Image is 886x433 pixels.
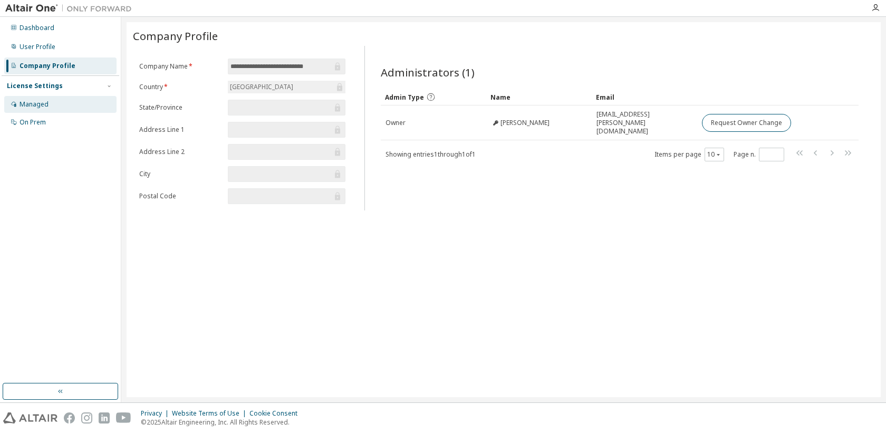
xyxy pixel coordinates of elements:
[228,81,295,93] div: [GEOGRAPHIC_DATA]
[654,148,724,161] span: Items per page
[386,119,406,127] span: Owner
[20,43,55,51] div: User Profile
[702,114,791,132] button: Request Owner Change
[381,65,475,80] span: Administrators (1)
[139,126,221,134] label: Address Line 1
[20,24,54,32] div: Dashboard
[64,412,75,424] img: facebook.svg
[81,412,92,424] img: instagram.svg
[3,412,57,424] img: altair_logo.svg
[141,418,304,427] p: © 2025 Altair Engineering, Inc. All Rights Reserved.
[707,150,721,159] button: 10
[139,192,221,200] label: Postal Code
[116,412,131,424] img: youtube.svg
[596,89,693,105] div: Email
[386,150,476,159] span: Showing entries 1 through 1 of 1
[20,62,75,70] div: Company Profile
[139,103,221,112] label: State/Province
[139,62,221,71] label: Company Name
[139,148,221,156] label: Address Line 2
[99,412,110,424] img: linkedin.svg
[133,28,218,43] span: Company Profile
[490,89,588,105] div: Name
[734,148,784,161] span: Page n.
[139,83,221,91] label: Country
[139,170,221,178] label: City
[20,100,49,109] div: Managed
[20,118,46,127] div: On Prem
[141,409,172,418] div: Privacy
[5,3,137,14] img: Altair One
[500,119,550,127] span: [PERSON_NAME]
[228,81,345,93] div: [GEOGRAPHIC_DATA]
[249,409,304,418] div: Cookie Consent
[7,82,63,90] div: License Settings
[172,409,249,418] div: Website Terms of Use
[596,110,692,136] span: [EMAIL_ADDRESS][PERSON_NAME][DOMAIN_NAME]
[385,93,424,102] span: Admin Type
